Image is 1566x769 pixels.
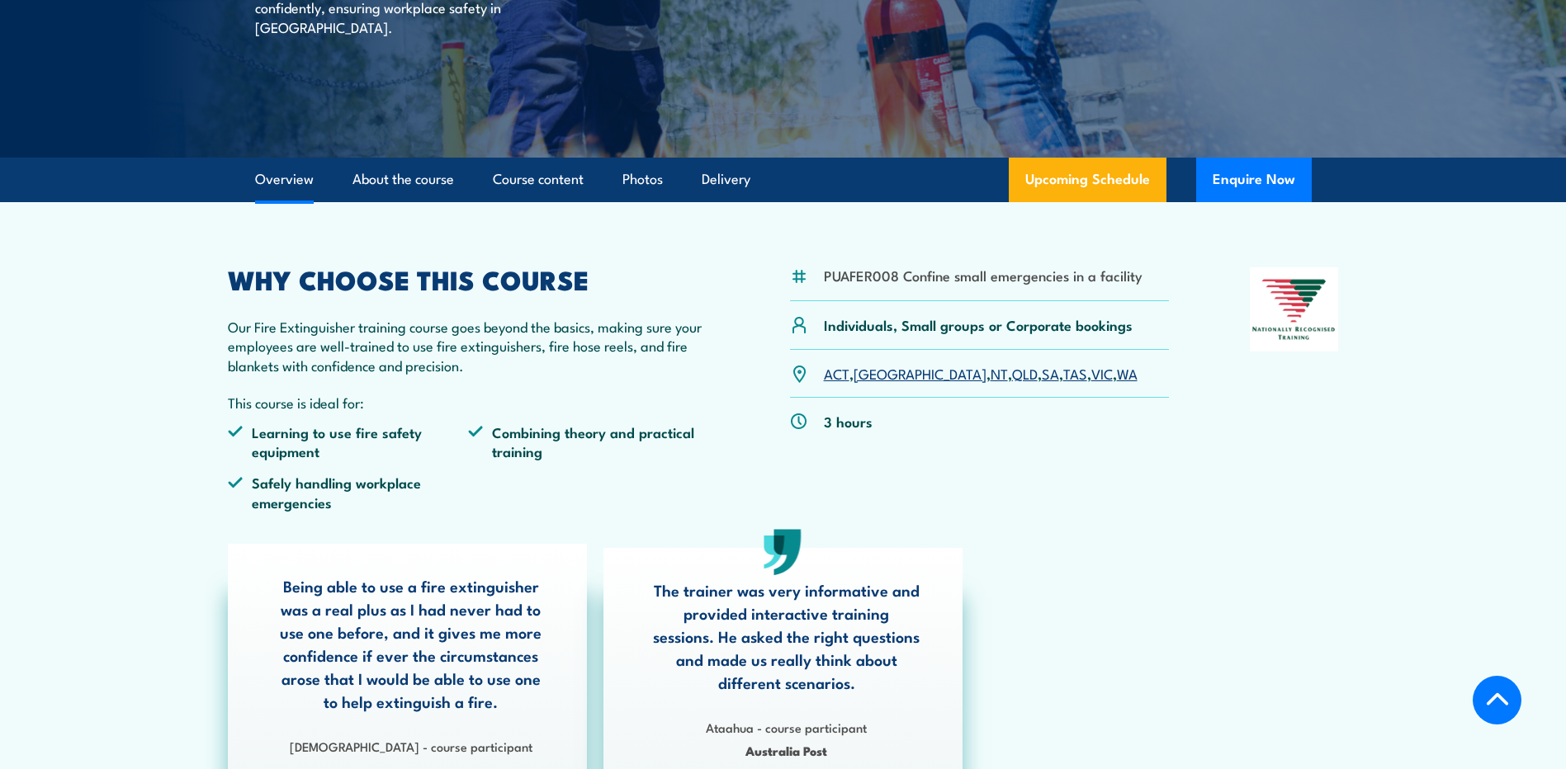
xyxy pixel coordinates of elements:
a: Delivery [702,158,750,201]
a: About the course [352,158,454,201]
span: Australia Post [652,741,921,760]
li: Combining theory and practical training [468,422,709,461]
strong: Ataahua - course participant [706,718,867,736]
a: ACT [824,363,849,383]
li: PUAFER008 Confine small emergencies in a facility [824,266,1143,285]
p: Our Fire Extinguisher training course goes beyond the basics, making sure your employees are well... [228,317,710,375]
a: NT [991,363,1008,383]
img: Nationally Recognised Training logo. [1250,267,1339,351]
li: Learning to use fire safety equipment [228,422,469,461]
p: This course is ideal for: [228,393,710,412]
a: Upcoming Schedule [1009,158,1166,202]
button: Enquire Now [1196,158,1312,202]
p: The trainer was very informative and provided interactive training sessions. He asked the right q... [652,578,921,694]
li: Safely handling workplace emergencies [228,473,469,512]
a: Overview [255,158,314,201]
a: Course content [493,158,584,201]
p: Being able to use a fire extinguisher was a real plus as I had never had to use one before, and i... [277,574,546,713]
p: 3 hours [824,412,873,431]
strong: [DEMOGRAPHIC_DATA] - course participant [290,737,532,755]
a: VIC [1091,363,1113,383]
a: TAS [1063,363,1087,383]
a: WA [1117,363,1138,383]
p: , , , , , , , [824,364,1138,383]
h2: WHY CHOOSE THIS COURSE [228,267,710,290]
a: [GEOGRAPHIC_DATA] [854,363,986,383]
a: Photos [622,158,663,201]
a: QLD [1012,363,1038,383]
a: SA [1042,363,1059,383]
p: Individuals, Small groups or Corporate bookings [824,315,1133,334]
